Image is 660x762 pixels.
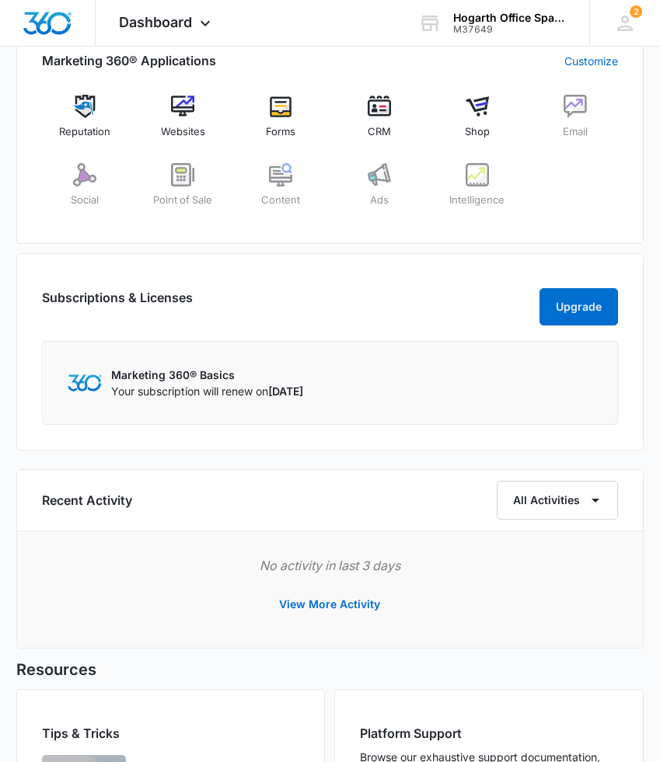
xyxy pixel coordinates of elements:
span: Email [563,124,588,140]
h2: Marketing 360® Applications [42,51,216,70]
span: 2 [630,5,642,18]
button: All Activities [497,481,618,520]
a: Content [238,163,323,219]
p: Marketing 360® Basics [111,367,303,383]
span: Ads [370,193,389,208]
span: Reputation [59,124,110,140]
img: Marketing 360 Logo [68,374,102,391]
a: Social [42,163,127,219]
span: Content [261,193,300,208]
span: Point of Sale [153,193,212,208]
h6: Recent Activity [42,491,132,510]
a: Point of Sale [140,163,225,219]
p: Your subscription will renew on [111,383,303,399]
div: account id [453,24,567,35]
a: Reputation [42,95,127,151]
a: Forms [238,95,323,151]
span: Social [71,193,99,208]
button: Upgrade [540,288,618,325]
span: Dashboard [119,14,192,30]
span: [DATE] [268,384,303,398]
a: Customize [564,53,618,69]
a: Intelligence [435,163,520,219]
h2: Platform Support [360,724,617,743]
a: CRM [336,95,421,151]
p: No activity in last 3 days [42,556,618,575]
span: CRM [368,124,391,140]
span: Forms [266,124,295,140]
div: account name [453,12,567,24]
a: Ads [336,163,421,219]
span: Websites [161,124,205,140]
a: Shop [435,95,520,151]
h5: Resources [16,658,644,681]
h2: Tips & Tricks [42,724,299,743]
a: Websites [140,95,225,151]
button: View More Activity [264,586,396,623]
span: Intelligence [449,193,505,208]
a: Email [533,95,618,151]
span: Shop [465,124,490,140]
div: notifications count [630,5,642,18]
h2: Subscriptions & Licenses [42,288,193,319]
